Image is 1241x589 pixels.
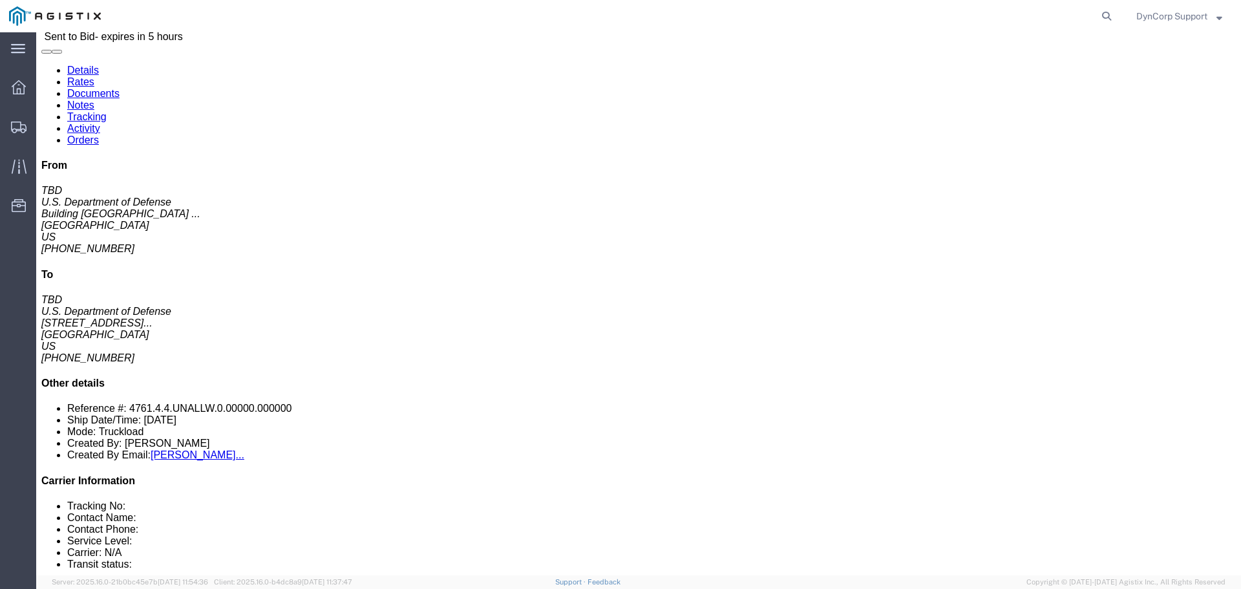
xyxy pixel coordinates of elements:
iframe: FS Legacy Container [36,32,1241,575]
span: [DATE] 11:37:47 [302,578,352,586]
span: Copyright © [DATE]-[DATE] Agistix Inc., All Rights Reserved [1026,577,1225,588]
a: Support [555,578,588,586]
span: DynCorp Support [1136,9,1207,23]
span: Server: 2025.16.0-21b0bc45e7b [52,578,208,586]
img: logo [9,6,101,26]
span: [DATE] 11:54:36 [158,578,208,586]
span: Client: 2025.16.0-b4dc8a9 [214,578,352,586]
a: Feedback [588,578,620,586]
button: DynCorp Support [1136,8,1223,24]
